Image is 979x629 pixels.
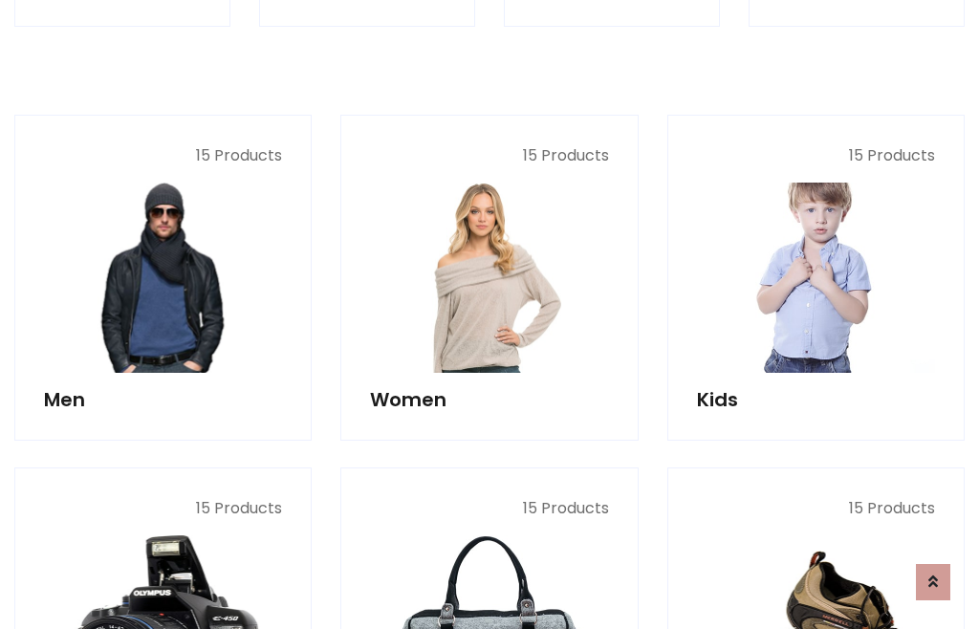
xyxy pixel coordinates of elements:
[44,497,282,520] p: 15 Products
[370,497,608,520] p: 15 Products
[44,144,282,167] p: 15 Products
[370,388,608,411] h5: Women
[697,497,935,520] p: 15 Products
[44,388,282,411] h5: Men
[697,388,935,411] h5: Kids
[697,144,935,167] p: 15 Products
[370,144,608,167] p: 15 Products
